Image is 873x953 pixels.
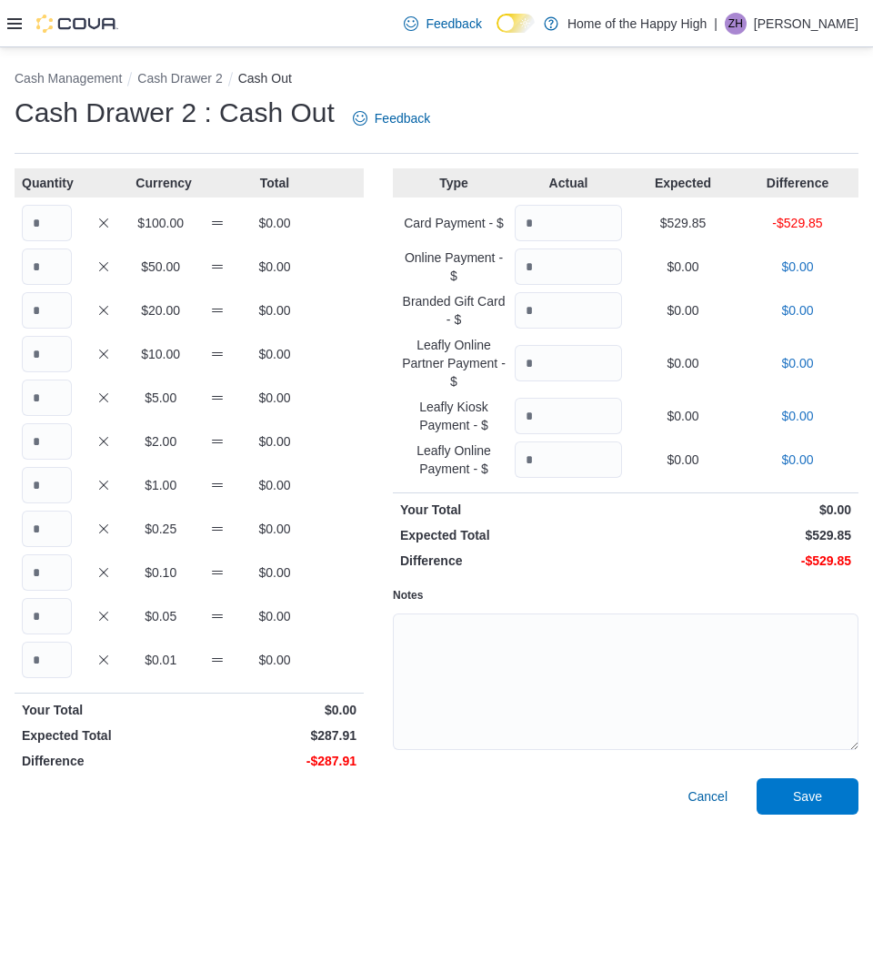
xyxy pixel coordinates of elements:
p: Difference [400,552,622,570]
nav: An example of EuiBreadcrumbs [15,69,858,91]
input: Quantity [22,205,72,241]
p: $0.00 [250,563,300,582]
p: Leafly Online Payment - $ [400,441,507,478]
a: Feedback [396,5,488,42]
p: Currency [135,174,186,192]
span: ZH [728,13,743,35]
span: Dark Mode [497,33,497,34]
button: Cancel [680,778,735,815]
p: Your Total [400,501,622,519]
p: Leafly Kiosk Payment - $ [400,398,507,434]
input: Quantity [22,554,72,591]
p: $2.00 [135,432,186,451]
p: $0.00 [250,520,300,538]
p: Leafly Online Partner Payment - $ [400,336,507,390]
p: $50.00 [135,258,186,276]
p: $0.00 [250,651,300,669]
span: Feedback [375,109,430,127]
p: $0.01 [135,651,186,669]
p: $287.91 [193,726,356,745]
input: Quantity [515,398,622,434]
p: $0.05 [135,607,186,625]
p: Home of the Happy High [567,13,707,35]
span: Feedback [426,15,481,33]
p: $0.00 [250,607,300,625]
p: $0.00 [629,501,851,519]
p: Your Total [22,701,186,719]
p: $20.00 [135,301,186,319]
p: -$529.85 [744,214,851,232]
p: $0.00 [744,407,851,425]
p: $0.00 [250,258,300,276]
p: Actual [515,174,622,192]
input: Dark Mode [497,14,535,33]
input: Quantity [22,642,72,678]
p: Expected Total [22,726,186,745]
p: Type [400,174,507,192]
p: $5.00 [135,389,186,407]
input: Quantity [515,345,622,381]
p: $0.00 [629,451,737,469]
p: Total [250,174,300,192]
p: $0.10 [135,563,186,582]
p: $0.00 [250,476,300,494]
p: $0.00 [744,258,851,276]
label: Notes [393,588,423,603]
p: -$529.85 [629,552,851,570]
input: Quantity [515,248,622,285]
p: $0.00 [629,301,737,319]
input: Quantity [22,598,72,634]
p: $10.00 [135,345,186,363]
input: Quantity [515,441,622,478]
p: $0.00 [250,301,300,319]
button: Cash Out [238,71,292,86]
input: Quantity [515,205,622,241]
p: [PERSON_NAME] [754,13,858,35]
p: Expected [629,174,737,192]
span: Cancel [687,787,727,806]
img: Cova [36,15,118,33]
p: $0.25 [135,520,186,538]
input: Quantity [22,336,72,372]
p: $1.00 [135,476,186,494]
p: Online Payment - $ [400,248,507,285]
p: $0.00 [744,354,851,372]
p: $0.00 [250,214,300,232]
input: Quantity [22,423,72,460]
p: $0.00 [250,345,300,363]
button: Cash Drawer 2 [137,71,222,86]
p: Quantity [22,174,72,192]
p: Difference [744,174,851,192]
p: $0.00 [629,258,737,276]
input: Quantity [22,380,72,416]
p: $0.00 [193,701,356,719]
a: Feedback [346,100,437,137]
p: Expected Total [400,526,622,544]
p: $0.00 [250,432,300,451]
p: -$287.91 [193,752,356,770]
p: Card Payment - $ [400,214,507,232]
p: $529.85 [629,526,851,544]
p: $0.00 [744,301,851,319]
p: Branded Gift Card - $ [400,292,507,329]
p: $0.00 [629,354,737,372]
button: Save [757,778,858,815]
p: $529.85 [629,214,737,232]
p: $0.00 [629,407,737,425]
div: Zachary Haire [725,13,747,35]
h1: Cash Drawer 2 : Cash Out [15,95,335,131]
button: Cash Management [15,71,122,86]
input: Quantity [22,292,72,329]
p: $0.00 [744,451,851,469]
input: Quantity [22,248,72,285]
p: $100.00 [135,214,186,232]
input: Quantity [515,292,622,329]
input: Quantity [22,467,72,503]
p: $0.00 [250,389,300,407]
p: | [714,13,717,35]
span: Save [793,787,822,806]
p: Difference [22,752,186,770]
input: Quantity [22,511,72,547]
